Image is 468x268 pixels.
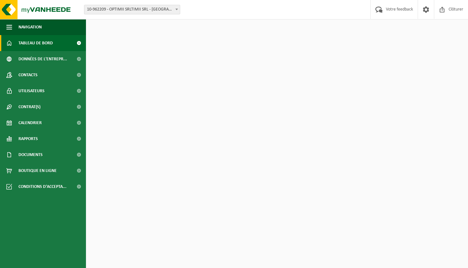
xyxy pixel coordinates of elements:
span: Données de l'entrepr... [18,51,67,67]
span: Navigation [18,19,42,35]
span: Tableau de bord [18,35,53,51]
span: Boutique en ligne [18,163,57,179]
span: Utilisateurs [18,83,45,99]
span: Calendrier [18,115,42,131]
span: Rapports [18,131,38,147]
span: Documents [18,147,43,163]
span: 10-962209 - OPTIMII SRLTIMII SRL - ESTINNES [84,5,180,14]
span: Conditions d'accepta... [18,179,67,195]
span: Contrat(s) [18,99,40,115]
span: Contacts [18,67,38,83]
